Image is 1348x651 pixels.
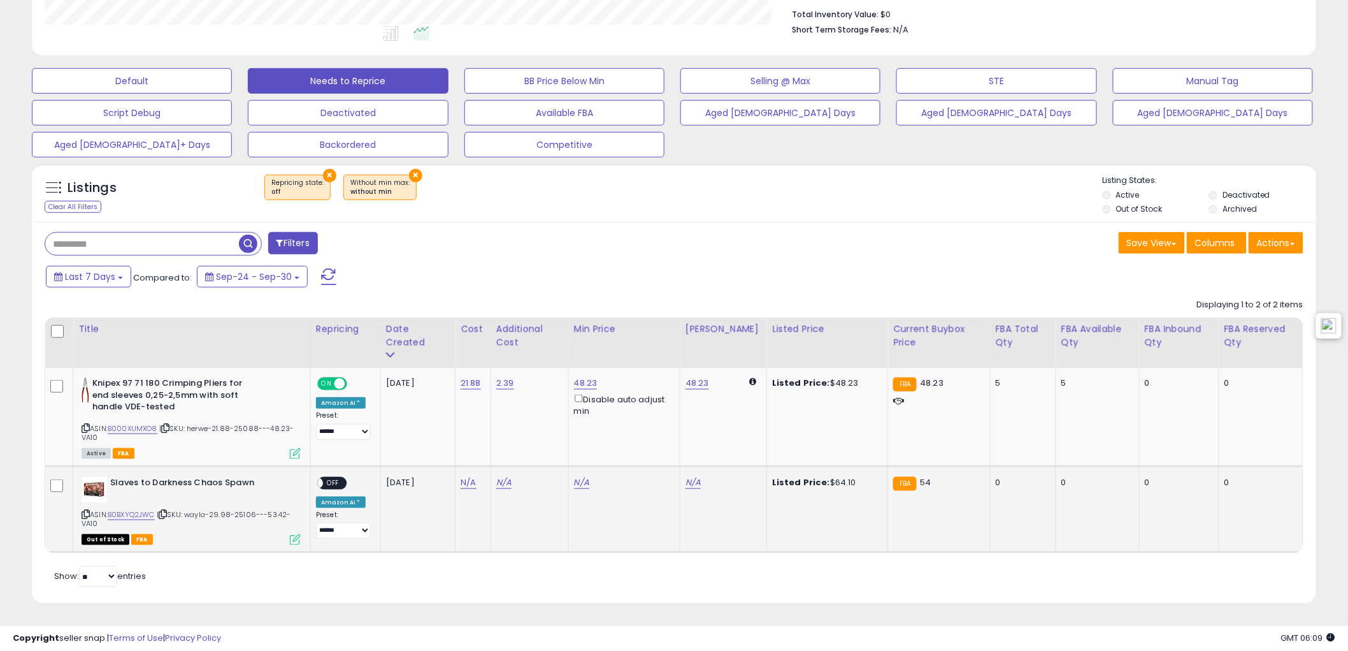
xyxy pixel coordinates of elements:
a: 48.23 [685,377,709,390]
label: Archived [1223,203,1257,214]
a: B0BXYQ2JWC [108,509,155,520]
button: Aged [DEMOGRAPHIC_DATA] Days [680,100,880,126]
div: FBA Available Qty [1061,323,1134,349]
b: Short Term Storage Fees: [792,24,891,35]
div: FBA inbound Qty [1145,323,1214,349]
div: [DATE] [386,377,437,389]
div: without min [350,187,410,196]
button: STE [896,68,1096,94]
button: BB Price Below Min [464,68,664,94]
div: 0 [996,477,1046,488]
div: Title [78,323,305,336]
div: Listed Price [772,323,882,336]
div: Amazon AI * [316,497,366,508]
button: Deactivated [248,100,448,126]
div: 5 [996,377,1046,389]
a: N/A [685,476,701,489]
img: icon48.png [1321,318,1337,333]
span: Show: entries [54,570,146,582]
div: Preset: [316,511,371,539]
div: 0 [1145,477,1209,488]
a: 21.88 [461,377,481,390]
button: Last 7 Days [46,266,131,288]
div: Repricing [316,323,375,336]
button: Aged [DEMOGRAPHIC_DATA] Days [1113,100,1313,126]
div: 0 [1061,477,1129,488]
div: Min Price [574,323,675,336]
div: seller snap | | [13,633,221,645]
div: Additional Cost [496,323,563,349]
div: Preset: [316,411,371,440]
button: Manual Tag [1113,68,1313,94]
b: Total Inventory Value: [792,9,878,20]
div: $64.10 [772,477,878,488]
b: Listed Price: [772,377,830,389]
i: Calculated using Dynamic Max Price. [750,377,757,386]
div: ASIN: [82,477,301,544]
span: ON [319,379,334,390]
span: Columns [1195,237,1235,249]
div: [PERSON_NAME] [685,323,761,336]
span: | SKU: wayla-29.98-25106---53.42-VA10 [82,509,291,529]
button: × [323,169,336,182]
a: B000XUMXO8 [108,423,157,434]
span: OFF [345,379,366,390]
a: Privacy Policy [165,632,221,644]
button: Filters [268,232,318,254]
button: Available FBA [464,100,664,126]
label: Active [1116,189,1140,200]
span: Compared to: [133,272,192,284]
button: Selling @ Max [680,68,880,94]
strong: Copyright [13,632,59,644]
button: Script Debug [32,100,232,126]
button: Needs to Reprice [248,68,448,94]
span: FBA [131,534,153,545]
div: Displaying 1 to 2 of 2 items [1197,299,1303,311]
span: N/A [893,24,908,36]
img: 41PXVMGDiIL._SL40_.jpg [82,377,89,403]
p: Listing States: [1103,175,1316,187]
div: Date Created [386,323,450,349]
b: Knipex 97 71 180 Crimping Pliers for end sleeves 0,25-2,5mm with soft handle VDE-tested [92,377,247,416]
span: Last 7 Days [65,270,115,283]
a: Terms of Use [109,632,163,644]
div: $48.23 [772,377,878,389]
div: FBA Reserved Qty [1224,323,1298,349]
small: FBA [893,477,917,491]
button: Columns [1187,232,1247,254]
div: Clear All Filters [45,201,101,213]
span: Sep-24 - Sep-30 [216,270,292,283]
div: [DATE] [386,477,437,488]
b: Slaves to Darkness Chaos Spawn [110,477,265,492]
div: 5 [1061,377,1129,389]
span: 2025-10-8 06:09 GMT [1281,632,1335,644]
span: Without min max : [350,178,410,197]
button: × [409,169,422,182]
a: 2.39 [496,377,514,390]
div: 0 [1145,377,1209,389]
button: Default [32,68,232,94]
button: Sep-24 - Sep-30 [197,266,308,288]
label: Out of Stock [1116,203,1163,214]
a: 48.23 [574,377,598,390]
span: 54 [920,476,931,488]
div: off [271,187,324,196]
div: Current Buybox Price [893,323,985,349]
div: ASIN: [82,377,301,458]
span: Repricing state : [271,178,324,197]
span: OFF [323,478,343,488]
img: 51hVawvSGZL._SL40_.jpg [82,477,107,502]
h5: Listings [68,179,117,197]
button: Competitive [464,132,664,157]
span: All listings currently available for purchase on Amazon [82,448,111,459]
small: FBA [893,377,917,391]
span: FBA [113,448,134,459]
div: 0 [1224,477,1293,488]
label: Deactivated [1223,189,1270,200]
b: Listed Price: [772,476,830,488]
li: $0 [792,6,1294,21]
span: 48.23 [920,377,943,389]
span: All listings that are currently out of stock and unavailable for purchase on Amazon [82,534,129,545]
div: 0 [1224,377,1293,389]
div: Cost [461,323,485,336]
